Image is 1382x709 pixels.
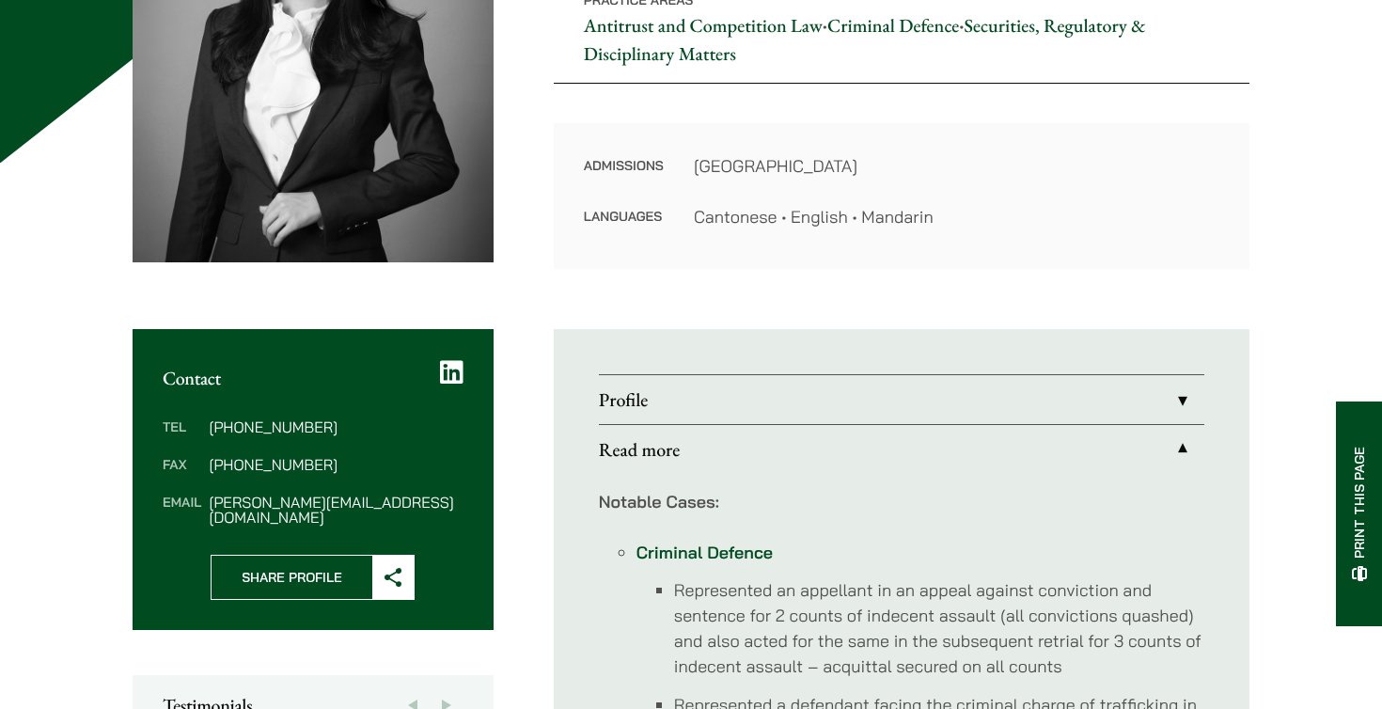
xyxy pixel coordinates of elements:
[674,577,1204,679] li: Represented an appellant in an appeal against conviction and sentence for 2 counts of indecent as...
[584,13,823,38] a: Antitrust and Competition Law
[694,153,1219,179] dd: [GEOGRAPHIC_DATA]
[209,495,463,525] dd: [PERSON_NAME][EMAIL_ADDRESS][DOMAIN_NAME]
[163,457,201,495] dt: Fax
[599,491,719,512] strong: Notable Cases:
[584,13,1146,66] a: Securities, Regulatory & Disciplinary Matters
[163,495,201,525] dt: Email
[599,425,1204,474] a: Read more
[212,556,372,599] span: Share Profile
[599,375,1204,424] a: Profile
[209,457,463,472] dd: [PHONE_NUMBER]
[694,204,1219,229] dd: Cantonese • English • Mandarin
[163,367,463,389] h2: Contact
[584,204,664,229] dt: Languages
[163,419,201,457] dt: Tel
[440,359,463,386] a: LinkedIn
[209,419,463,434] dd: [PHONE_NUMBER]
[636,542,773,563] a: Criminal Defence
[827,13,959,38] a: Criminal Defence
[584,153,664,204] dt: Admissions
[211,555,415,600] button: Share Profile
